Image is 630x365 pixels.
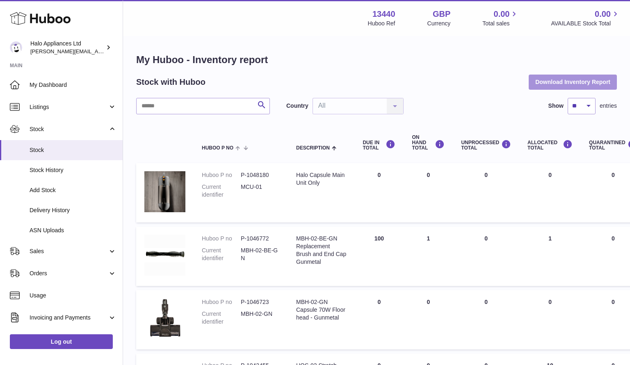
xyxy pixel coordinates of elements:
[241,171,280,179] dd: P-1048180
[595,9,611,20] span: 0.00
[136,53,617,66] h1: My Huboo - Inventory report
[241,235,280,243] dd: P-1046772
[241,298,280,306] dd: P-1046723
[404,163,453,222] td: 0
[30,81,116,89] span: My Dashboard
[241,183,280,199] dd: MCU-01
[482,20,519,27] span: Total sales
[354,290,404,349] td: 0
[202,171,241,179] dt: Huboo P no
[202,247,241,262] dt: Current identifier
[453,227,519,286] td: 0
[30,292,116,299] span: Usage
[202,183,241,199] dt: Current identifier
[427,20,451,27] div: Currency
[136,77,205,88] h2: Stock with Huboo
[453,163,519,222] td: 0
[10,334,113,349] a: Log out
[527,140,573,151] div: ALLOCATED Total
[30,270,108,277] span: Orders
[519,227,581,286] td: 1
[144,298,185,339] img: product image
[600,102,617,110] span: entries
[354,163,404,222] td: 0
[354,227,404,286] td: 100
[30,146,116,154] span: Stock
[30,206,116,214] span: Delivery History
[241,310,280,326] dd: MBH-02-GN
[404,227,453,286] td: 1
[296,235,346,266] div: MBH-02-BE-GN Replacement Brush and End Cap Gunmetal
[461,140,511,151] div: UNPROCESSED Total
[519,163,581,222] td: 0
[548,102,564,110] label: Show
[10,41,22,54] img: paul@haloappliances.com
[551,20,620,27] span: AVAILABLE Stock Total
[30,227,116,234] span: ASN Uploads
[30,166,116,174] span: Stock History
[433,9,450,20] strong: GBP
[453,290,519,349] td: 0
[529,75,617,89] button: Download Inventory Report
[296,145,330,151] span: Description
[30,103,108,111] span: Listings
[494,9,510,20] span: 0.00
[202,235,241,243] dt: Huboo P no
[30,125,108,133] span: Stock
[482,9,519,27] a: 0.00 Total sales
[296,171,346,187] div: Halo Capsule Main Unit Only
[612,235,615,242] span: 0
[30,314,108,322] span: Invoicing and Payments
[202,310,241,326] dt: Current identifier
[519,290,581,349] td: 0
[368,20,395,27] div: Huboo Ref
[202,298,241,306] dt: Huboo P no
[296,298,346,322] div: MBH-02-GN Capsule 70W Floor head - Gunmetal
[144,235,185,276] img: product image
[363,140,395,151] div: DUE IN TOTAL
[30,186,116,194] span: Add Stock
[202,145,233,151] span: Huboo P no
[144,171,185,212] img: product image
[551,9,620,27] a: 0.00 AVAILABLE Stock Total
[30,48,164,54] span: [PERSON_NAME][EMAIL_ADDRESS][DOMAIN_NAME]
[412,135,445,151] div: ON HAND Total
[404,290,453,349] td: 0
[286,102,308,110] label: Country
[372,9,395,20] strong: 13440
[30,247,108,255] span: Sales
[241,247,280,262] dd: MBH-02-BE-GN
[30,40,104,55] div: Halo Appliances Ltd
[612,172,615,178] span: 0
[612,299,615,305] span: 0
